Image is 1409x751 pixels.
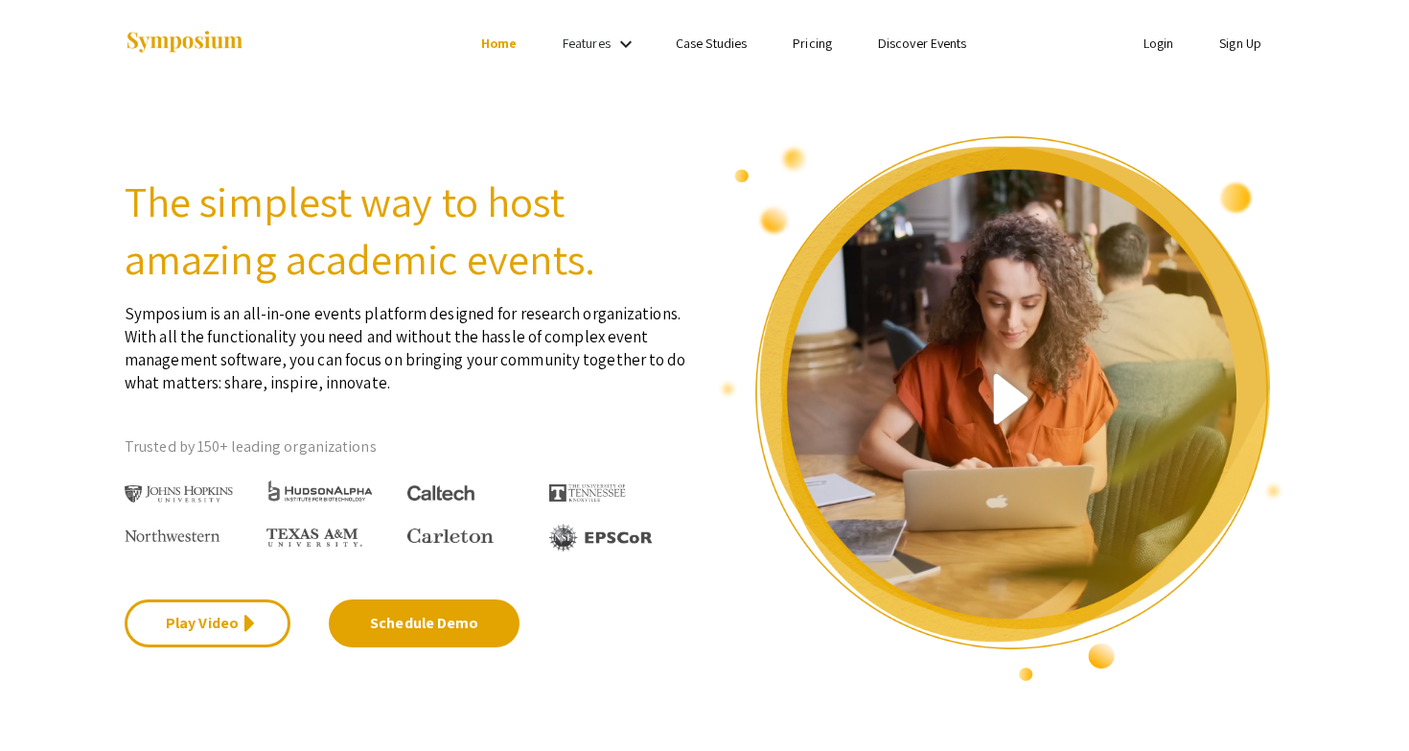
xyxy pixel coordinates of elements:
img: Caltech [407,485,474,502]
img: The University of Tennessee [549,484,626,502]
iframe: Chat [14,665,81,737]
p: Symposium is an all-in-one events platform designed for research organizations. With all the func... [125,288,690,394]
a: Sign Up [1219,35,1261,52]
h2: The simplest way to host amazing academic events. [125,173,690,288]
a: Login [1143,35,1174,52]
img: EPSCOR [549,524,655,552]
img: Texas A&M University [266,528,362,548]
img: HudsonAlpha [266,480,375,502]
img: Carleton [407,528,494,544]
img: Symposium by ForagerOne [125,30,244,56]
img: video overview of Symposium [719,134,1284,683]
p: Trusted by 150+ leading organizations [125,433,690,461]
a: Play Video [125,599,290,647]
a: Features [563,35,611,52]
img: Johns Hopkins University [125,485,233,504]
a: Home [481,35,517,52]
a: Discover Events [878,35,967,52]
a: Pricing [793,35,832,52]
a: Schedule Demo [329,599,520,647]
img: Northwestern [125,529,220,541]
mat-icon: Expand Features list [614,33,637,56]
a: Case Studies [676,35,747,52]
